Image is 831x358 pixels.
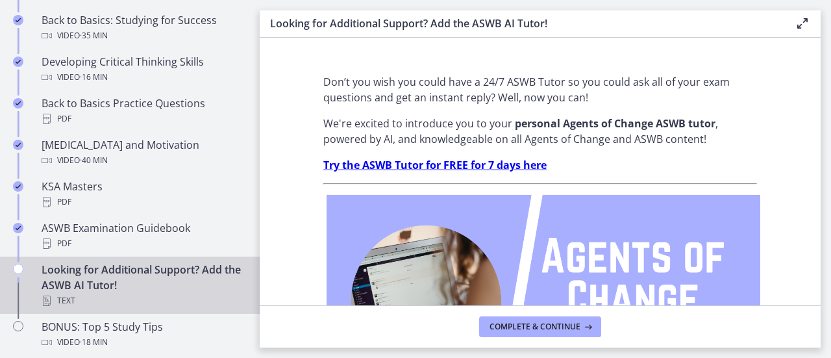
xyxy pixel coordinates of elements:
[42,54,244,85] div: Developing Critical Thinking Skills
[42,293,244,309] div: Text
[42,194,244,210] div: PDF
[42,220,244,251] div: ASWB Examination Guidebook
[13,140,23,150] i: Completed
[80,153,108,168] span: · 40 min
[42,28,244,44] div: Video
[42,335,244,350] div: Video
[42,179,244,210] div: KSA Masters
[13,15,23,25] i: Completed
[479,316,601,337] button: Complete & continue
[42,153,244,168] div: Video
[323,74,757,105] p: Don’t you wish you could have a 24/7 ASWB Tutor so you could ask all of your exam questions and g...
[42,96,244,127] div: Back to Basics Practice Questions
[42,236,244,251] div: PDF
[80,70,108,85] span: · 16 min
[42,70,244,85] div: Video
[270,16,774,31] h3: Looking for Additional Support? Add the ASWB AI Tutor!
[80,335,108,350] span: · 18 min
[42,12,244,44] div: Back to Basics: Studying for Success
[13,181,23,192] i: Completed
[490,322,580,332] span: Complete & continue
[42,111,244,127] div: PDF
[42,319,244,350] div: BONUS: Top 5 Study Tips
[13,57,23,67] i: Completed
[42,262,244,309] div: Looking for Additional Support? Add the ASWB AI Tutor!
[13,223,23,233] i: Completed
[13,98,23,109] i: Completed
[42,137,244,168] div: [MEDICAL_DATA] and Motivation
[323,116,757,147] p: We're excited to introduce you to your , powered by AI, and knowledgeable on all Agents of Change...
[515,116,715,131] strong: personal Agents of Change ASWB tutor
[80,28,108,44] span: · 35 min
[323,158,547,172] a: Try the ASWB Tutor for FREE for 7 days here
